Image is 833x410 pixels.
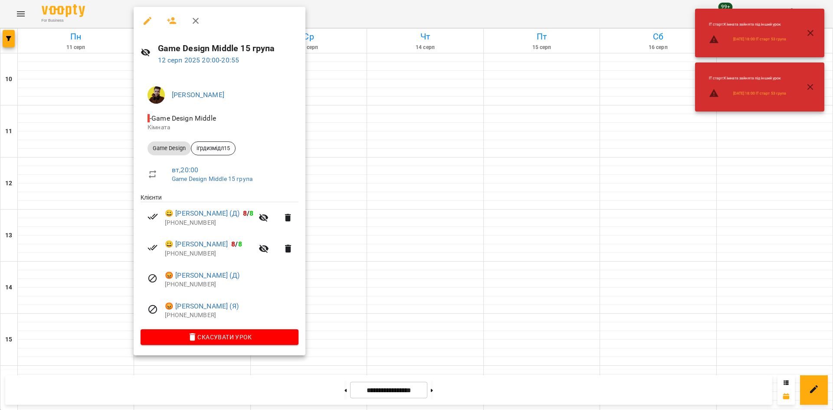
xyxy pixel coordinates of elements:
[165,270,239,281] a: 😡 [PERSON_NAME] (Д)
[148,144,191,152] span: Game Design
[148,273,158,284] svg: Візит скасовано
[165,219,253,227] p: [PHONE_NUMBER]
[172,175,253,182] a: Game Design Middle 15 група
[148,211,158,222] svg: Візит сплачено
[148,332,292,342] span: Скасувати Урок
[148,123,292,132] p: Кімната
[249,209,253,217] span: 8
[243,209,247,217] span: 8
[165,280,298,289] p: [PHONE_NUMBER]
[172,166,198,174] a: вт , 20:00
[158,42,298,55] h6: Game Design Middle 15 група
[231,240,242,248] b: /
[172,91,224,99] a: [PERSON_NAME]
[191,141,236,155] div: ігрдизмідл15
[733,91,787,96] a: [DATE] 18:00 ІТ старт 53 група
[238,240,242,248] span: 8
[702,18,794,31] li: ІТ старт : Кімната зайнята під інший урок
[165,239,228,249] a: 😀 [PERSON_NAME]
[158,56,239,64] a: 12 серп 2025 20:00-20:55
[148,304,158,315] svg: Візит скасовано
[141,329,298,345] button: Скасувати Урок
[165,301,239,312] a: 😡 [PERSON_NAME] (Я)
[148,114,218,122] span: - Game Design Middle
[165,249,253,258] p: [PHONE_NUMBER]
[148,243,158,253] svg: Візит сплачено
[165,208,239,219] a: 😀 [PERSON_NAME] (Д)
[191,144,235,152] span: ігрдизмідл15
[141,193,298,329] ul: Клієнти
[733,36,787,42] a: [DATE] 18:00 ІТ старт 53 група
[243,209,253,217] b: /
[702,72,794,85] li: ІТ старт : Кімната зайнята під інший урок
[231,240,235,248] span: 8
[148,86,165,104] img: 7fb6181a741ed67b077bc5343d522ced.jpg
[165,311,298,320] p: [PHONE_NUMBER]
